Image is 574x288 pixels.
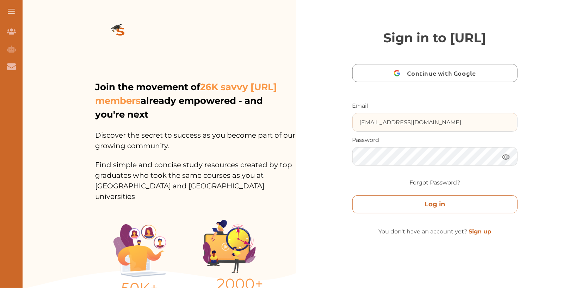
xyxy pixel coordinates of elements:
p: Discover the secret to success as you become part of our growing community. [95,121,296,151]
p: Sign in to [URL] [352,28,518,47]
p: Password [352,136,518,144]
a: Forgot Password? [409,179,460,187]
img: Group%201403.ccdcecb8.png [203,220,256,273]
img: Illustration.25158f3c.png [113,224,166,277]
img: logo [95,13,146,52]
p: You don't have an account yet? [352,227,518,236]
button: Continue with Google [352,64,518,82]
a: Sign up [469,228,491,235]
button: Log in [352,195,518,213]
input: Enter your username or email [353,113,518,131]
img: eye.3286bcf0.webp [502,152,510,161]
p: Email [352,102,518,110]
p: Find simple and concise study resources created by top graduates who took the same courses as you... [95,151,296,202]
span: Continue with Google [407,65,480,81]
p: Join the movement of already empowered - and you're next [95,80,295,121]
